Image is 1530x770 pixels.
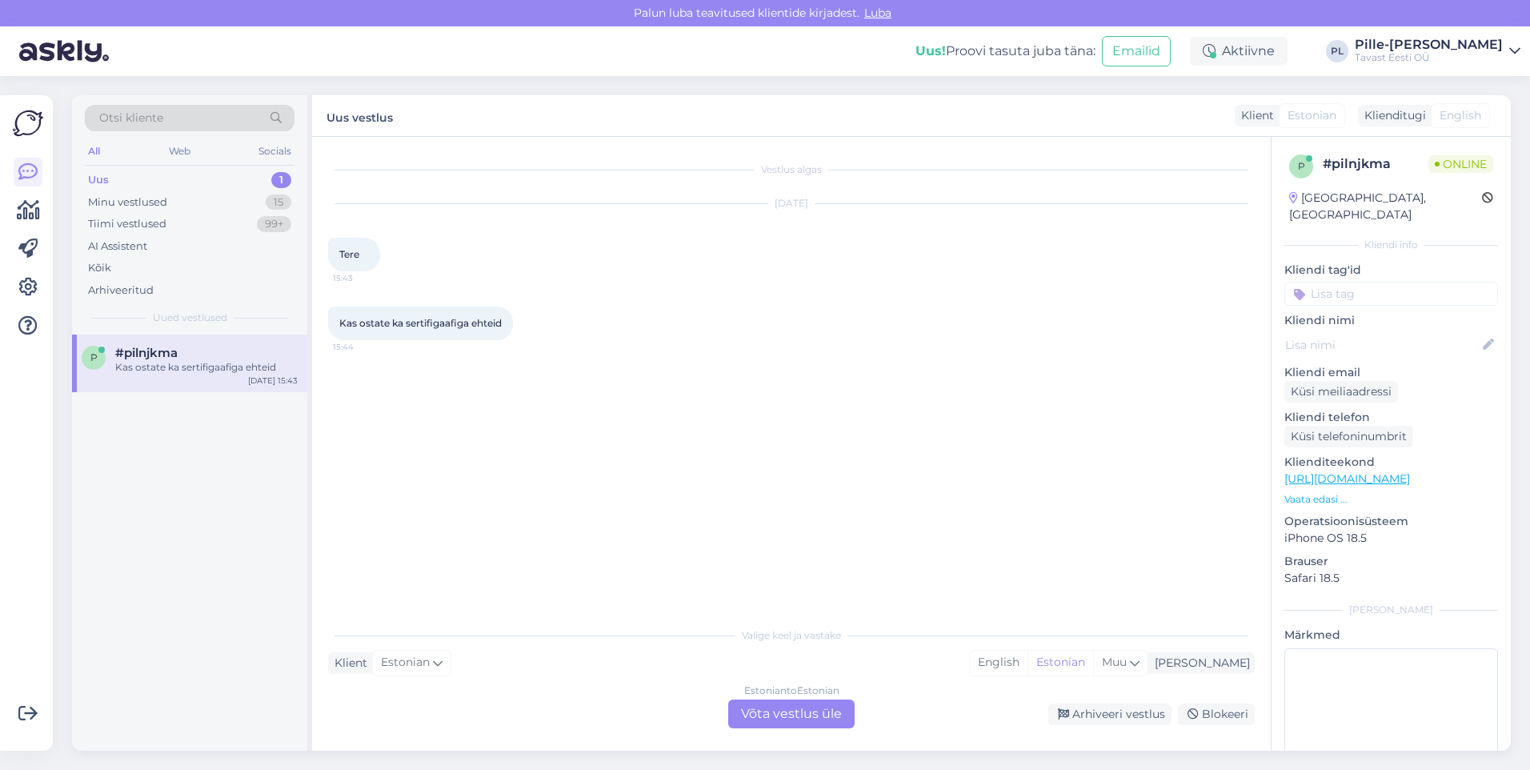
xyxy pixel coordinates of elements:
[1178,704,1255,725] div: Blokeeri
[88,216,166,232] div: Tiimi vestlused
[328,628,1255,643] div: Valige keel ja vastake
[1284,553,1498,570] p: Brauser
[248,375,298,387] div: [DATE] 15:43
[166,141,194,162] div: Web
[1428,155,1493,173] span: Online
[13,108,43,138] img: Askly Logo
[1284,364,1498,381] p: Kliendi email
[1148,655,1250,672] div: [PERSON_NAME]
[1102,36,1171,66] button: Emailid
[88,239,147,255] div: AI Assistent
[1284,627,1498,644] p: Märkmed
[88,195,167,211] div: Minu vestlused
[1355,38,1503,51] div: Pille-[PERSON_NAME]
[1284,513,1498,530] p: Operatsioonisüsteem
[328,655,367,672] div: Klient
[339,317,502,329] span: Kas ostate ka sertifigaafiga ehteid
[1284,262,1498,279] p: Kliendi tag'id
[1284,312,1498,329] p: Kliendi nimi
[153,311,227,325] span: Uued vestlused
[744,684,839,698] div: Estonian to Estonian
[99,110,163,126] span: Otsi kliente
[1027,651,1093,675] div: Estonian
[728,700,855,728] div: Võta vestlus üle
[1355,51,1503,64] div: Tavast Eesti OÜ
[115,360,298,375] div: Kas ostate ka sertifigaafiga ehteid
[1284,603,1498,617] div: [PERSON_NAME]
[1288,107,1336,124] span: Estonian
[1326,40,1348,62] div: PL
[90,351,98,363] span: p
[1289,190,1482,223] div: [GEOGRAPHIC_DATA], [GEOGRAPHIC_DATA]
[1284,381,1398,403] div: Küsi meiliaadressi
[339,248,359,260] span: Tere
[1190,37,1288,66] div: Aktiivne
[1284,471,1410,486] a: [URL][DOMAIN_NAME]
[328,196,1255,211] div: [DATE]
[266,195,291,211] div: 15
[1284,426,1413,447] div: Küsi telefoninumbrit
[915,42,1095,61] div: Proovi tasuta juba täna:
[1298,160,1305,172] span: p
[1440,107,1481,124] span: English
[1284,454,1498,471] p: Klienditeekond
[1284,570,1498,587] p: Safari 18.5
[333,341,393,353] span: 15:44
[1355,38,1520,64] a: Pille-[PERSON_NAME]Tavast Eesti OÜ
[970,651,1027,675] div: English
[381,654,430,672] span: Estonian
[328,162,1255,177] div: Vestlus algas
[85,141,103,162] div: All
[1358,107,1426,124] div: Klienditugi
[1102,655,1127,669] span: Muu
[1284,238,1498,252] div: Kliendi info
[326,105,393,126] label: Uus vestlus
[88,283,154,299] div: Arhiveeritud
[88,172,109,188] div: Uus
[1284,282,1498,306] input: Lisa tag
[1284,409,1498,426] p: Kliendi telefon
[1284,530,1498,547] p: iPhone OS 18.5
[1235,107,1274,124] div: Klient
[1284,492,1498,507] p: Vaata edasi ...
[255,141,294,162] div: Socials
[271,172,291,188] div: 1
[1048,704,1172,725] div: Arhiveeri vestlus
[333,272,393,284] span: 15:43
[1285,336,1480,354] input: Lisa nimi
[88,260,111,276] div: Kõik
[915,43,946,58] b: Uus!
[1323,154,1428,174] div: # pilnjkma
[257,216,291,232] div: 99+
[115,346,178,360] span: #pilnjkma
[859,6,896,20] span: Luba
